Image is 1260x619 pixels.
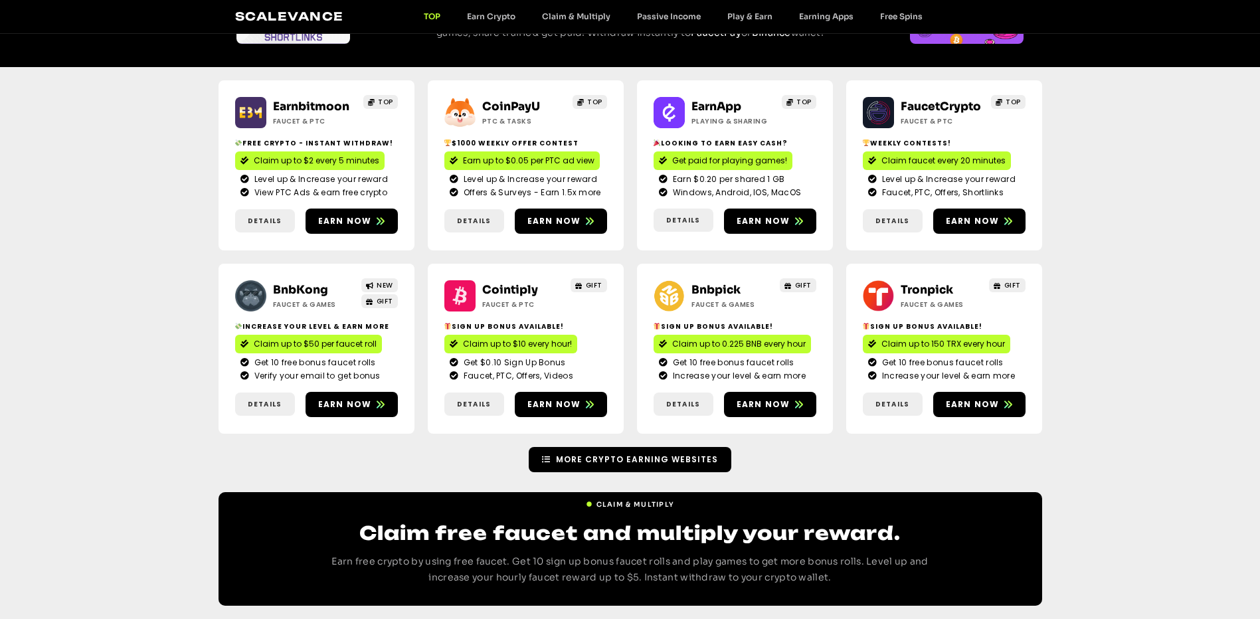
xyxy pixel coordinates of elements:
span: Details [666,215,700,225]
span: Level up & Increase your reward [251,173,388,185]
span: Get 10 free bonus faucet rolls [251,357,376,369]
span: TOP [796,97,812,107]
a: Earn now [306,209,398,234]
a: Details [863,393,923,416]
a: Details [444,393,504,416]
a: GIFT [780,278,816,292]
span: Faucet, PTC, Offers, Shortlinks [879,187,1004,199]
img: 🎁 [444,323,451,329]
span: View PTC Ads & earn free crypto [251,187,387,199]
h2: Sign up bonus available! [444,321,607,331]
span: TOP [1006,97,1021,107]
img: 🏆 [863,139,869,146]
span: Earn up to $0.05 per PTC ad view [463,155,594,167]
span: Earn now [737,398,790,410]
a: Get paid for playing games! [654,151,792,170]
a: Cointiply [482,283,538,297]
h2: Faucet & PTC [901,116,984,126]
h2: ptc & Tasks [482,116,565,126]
a: Claim & Multiply [529,11,624,21]
span: Details [875,216,909,226]
span: Details [457,399,491,409]
span: Increase your level & earn more [670,370,806,382]
span: Level up & Increase your reward [879,173,1016,185]
span: Earn now [737,215,790,227]
span: Claim up to $10 every hour! [463,338,572,350]
span: Earn now [946,398,1000,410]
span: GIFT [377,296,393,306]
a: Play & Earn [714,11,786,21]
span: Offers & Surveys - Earn 1.5x more [460,187,601,199]
a: Earn now [933,392,1026,417]
span: Earn $0.20 per shared 1 GB [670,173,785,185]
span: Level up & Increase your reward [460,173,597,185]
h2: Free crypto - Instant withdraw! [235,138,398,148]
a: BnbKong [273,283,328,297]
img: 🎁 [654,323,660,329]
a: Binance [752,27,791,39]
span: Earn now [946,215,1000,227]
img: 💸 [235,323,242,329]
span: Details [248,216,282,226]
span: Get paid for playing games! [672,155,787,167]
h2: Faucet & PTC [273,116,356,126]
h2: Looking to Earn Easy Cash? [654,138,816,148]
a: NEW [361,278,398,292]
a: CoinPayU [482,100,540,114]
span: Get $0.10 Sign Up Bonus [460,357,566,369]
span: GIFT [586,280,602,290]
span: TOP [587,97,602,107]
h2: Increase your level & earn more [235,321,398,331]
a: EarnApp [691,100,741,114]
span: More Crypto Earning Websites [556,454,718,466]
a: Earn Crypto [454,11,529,21]
span: Details [457,216,491,226]
span: Claim & Multiply [596,499,675,509]
a: TOP [782,95,816,109]
nav: Menu [410,11,936,21]
h2: Faucet & Games [273,300,356,309]
span: Earn now [318,398,372,410]
a: Earning Apps [786,11,867,21]
a: Tronpick [901,283,953,297]
a: Earn now [306,392,398,417]
h2: Playing & Sharing [691,116,774,126]
img: 🏆 [444,139,451,146]
a: More Crypto Earning Websites [529,447,731,472]
a: Earn now [933,209,1026,234]
a: TOP [410,11,454,21]
span: Earn now [527,215,581,227]
h2: Faucet & Games [901,300,984,309]
span: Get 10 free bonus faucet rolls [670,357,794,369]
span: Verify your email to get bonus [251,370,381,382]
span: GIFT [795,280,812,290]
h2: $1000 Weekly Offer contest [444,138,607,148]
h2: Sign Up Bonus Available! [654,321,816,331]
a: Passive Income [624,11,714,21]
h2: Faucet & Games [691,300,774,309]
a: TOP [573,95,607,109]
span: Earn now [527,398,581,410]
a: Earn now [515,209,607,234]
span: Claim up to $50 per faucet roll [254,338,377,350]
img: 🎁 [863,323,869,329]
h2: Claim free faucet and multiply your reward. [312,520,949,546]
h2: Faucet & PTC [482,300,565,309]
a: Details [235,209,295,232]
a: Details [235,393,295,416]
a: Details [654,209,713,232]
span: Earn now [318,215,372,227]
span: Claim faucet every 20 minutes [881,155,1006,167]
span: Get 10 free bonus faucet rolls [879,357,1004,369]
a: Details [654,393,713,416]
a: Bnbpick [691,283,741,297]
span: Details [875,399,909,409]
span: Claim up to 0.225 BNB every hour [672,338,806,350]
span: Claim up to $2 every 5 minutes [254,155,379,167]
span: Details [666,399,700,409]
a: Earn now [724,209,816,234]
a: Earn now [515,392,607,417]
span: Details [248,399,282,409]
a: GIFT [571,278,607,292]
a: TOP [363,95,398,109]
